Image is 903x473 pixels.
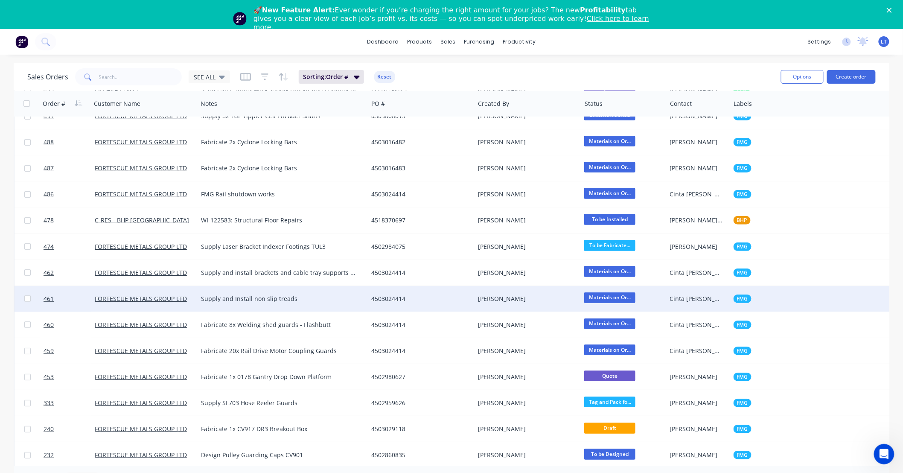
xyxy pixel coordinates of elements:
div: sales [437,35,460,48]
a: 232 [44,442,95,468]
div: [PERSON_NAME] [478,269,573,277]
div: 4503024414 [371,295,466,303]
span: FMG [737,347,748,355]
button: FMG [734,295,752,303]
img: Factory [15,35,28,48]
button: BHP [734,216,751,225]
button: FMG [734,425,752,433]
button: FMG [734,242,752,251]
button: Create order [827,70,876,84]
img: Profile image for Team [233,12,247,26]
a: 488 [44,129,95,155]
div: [PERSON_NAME] [670,373,724,381]
div: Cinta [PERSON_NAME] [670,269,724,277]
a: FORTESCUE METALS GROUP LTD [95,112,187,120]
div: [PERSON_NAME] [670,164,724,172]
div: Order # [43,99,65,108]
span: 474 [44,242,54,251]
div: products [403,35,437,48]
a: 240 [44,416,95,442]
div: [PERSON_NAME] [670,138,724,146]
div: [PERSON_NAME] [670,112,724,120]
span: 459 [44,347,54,355]
div: Supply 8x TUL Tippler Cell Encoder Shafts [201,112,356,120]
span: FMG [737,269,748,277]
span: 453 [44,373,54,381]
div: Fabricate 2x Cyclone Locking Bars [201,138,356,146]
a: FORTESCUE METALS GROUP LTD [95,269,187,277]
div: 4502860835 [371,451,466,459]
a: FORTESCUE METALS GROUP LTD [95,321,187,329]
div: 4502980627 [371,373,466,381]
a: 459 [44,338,95,364]
div: [PERSON_NAME] [478,451,573,459]
div: Fabricate 2x Cyclone Locking Bars [201,164,356,172]
div: 4503024414 [371,347,466,355]
span: Materials on Or... [584,292,635,303]
button: FMG [734,321,752,329]
a: 462 [44,260,95,286]
div: Labels [734,99,752,108]
span: BHP [737,216,747,225]
a: 453 [44,364,95,390]
div: 🚀 Ever wonder if you’re charging the right amount for your jobs? The new tab gives you a clear vi... [253,6,656,32]
span: FMG [737,373,748,381]
span: FMG [737,321,748,329]
div: purchasing [460,35,499,48]
div: 4503024414 [371,190,466,199]
button: FMG [734,164,752,172]
div: Supply and install brackets and cable tray supports for NDT Test shed [201,269,356,277]
span: Materials on Or... [584,136,635,146]
button: FMG [734,373,752,381]
div: 4502959626 [371,399,466,407]
span: 460 [44,321,54,329]
div: 4503024414 [371,269,466,277]
div: 4502984075 [371,242,466,251]
div: Fabricate 8x Welding shed guards - Flashbutt [201,321,356,329]
button: FMG [734,451,752,459]
a: FORTESCUE METALS GROUP LTD [95,295,187,303]
div: [PERSON_NAME] [478,164,573,172]
button: Sorting:Order # [299,70,364,84]
a: FORTESCUE METALS GROUP LTD [95,425,187,433]
span: FMG [737,399,748,407]
div: [PERSON_NAME] [478,295,573,303]
div: Cinta [PERSON_NAME] [670,295,724,303]
span: LT [881,38,887,46]
a: Click here to learn more. [253,15,649,31]
a: FORTESCUE METALS GROUP LTD [95,138,187,146]
span: Quote [584,371,635,381]
a: 486 [44,181,95,207]
button: FMG [734,347,752,355]
div: PO # [371,99,385,108]
span: Sorting: Order # [303,73,349,81]
div: [PERSON_NAME] [670,242,724,251]
a: FORTESCUE METALS GROUP LTD [95,399,187,407]
span: Materials on Or... [584,188,635,199]
span: FMG [737,425,748,433]
span: Materials on Or... [584,318,635,329]
a: FORTESCUE METALS GROUP LTD [95,190,187,198]
div: [PERSON_NAME] [670,451,724,459]
div: Notes [201,99,217,108]
span: 478 [44,216,54,225]
a: dashboard [363,35,403,48]
div: [PERSON_NAME] [478,373,573,381]
div: [PERSON_NAME] [478,190,573,199]
button: FMG [734,138,752,146]
div: Created By [478,99,509,108]
span: To be Installed [584,214,635,225]
a: FORTESCUE METALS GROUP LTD [95,451,187,459]
a: 478 [44,207,95,233]
div: [PERSON_NAME] [478,138,573,146]
span: 462 [44,269,54,277]
button: Options [781,70,824,84]
span: FMG [737,138,748,146]
span: Materials on Or... [584,266,635,277]
span: FMG [737,242,748,251]
span: FMG [737,190,748,199]
span: Tag and Pack fo... [584,397,635,407]
div: productivity [499,35,540,48]
div: 4503000015 [371,112,466,120]
span: Materials on Or... [584,345,635,355]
